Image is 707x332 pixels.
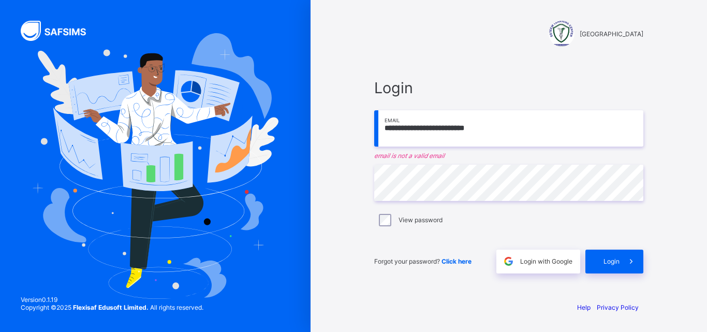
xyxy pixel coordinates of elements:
span: Login [603,257,620,265]
span: Forgot your password? [374,257,472,265]
em: email is not a valid email [374,152,643,160]
span: Login with Google [520,257,572,265]
a: Privacy Policy [597,304,639,311]
strong: Flexisaf Edusoft Limited. [73,304,149,311]
span: Version 0.1.19 [21,296,203,304]
a: Help [577,304,591,311]
span: Copyright © 2025 All rights reserved. [21,304,203,311]
span: [GEOGRAPHIC_DATA] [580,30,643,38]
img: Hero Image [32,33,278,298]
label: View password [399,216,443,224]
img: google.396cfc9801f0270233282035f929180a.svg [503,255,514,267]
span: Login [374,79,643,97]
a: Click here [441,257,472,265]
img: SAFSIMS Logo [21,21,98,41]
